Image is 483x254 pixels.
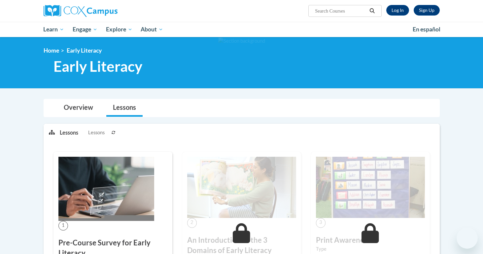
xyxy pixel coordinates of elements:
[68,22,102,37] a: Engage
[53,58,142,75] span: Early Literacy
[102,22,137,37] a: Explore
[316,157,425,218] img: Course Image
[67,47,102,54] span: Early Literacy
[187,157,296,218] img: Course Image
[316,235,425,245] h3: Print Awareness
[367,7,377,15] button: Search
[408,22,445,36] a: En español
[314,7,367,15] input: Search Courses
[34,22,450,37] div: Main menu
[414,5,440,16] a: Register
[136,22,167,37] a: About
[44,5,169,17] a: Cox Campus
[44,47,59,54] a: Home
[218,37,265,45] img: Section background
[106,25,132,33] span: Explore
[88,129,105,136] span: Lessons
[106,99,143,117] a: Lessons
[60,129,78,136] p: Lessons
[39,22,69,37] a: Learn
[413,26,440,33] span: En español
[73,25,97,33] span: Engage
[58,157,154,221] img: Course Image
[457,228,478,249] iframe: Button to launch messaging window
[58,221,68,231] span: 1
[316,218,326,228] span: 3
[44,5,118,17] img: Cox Campus
[141,25,163,33] span: About
[57,99,100,117] a: Overview
[187,218,197,228] span: 2
[316,245,425,253] label: Type
[43,25,64,33] span: Learn
[386,5,409,16] a: Log In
